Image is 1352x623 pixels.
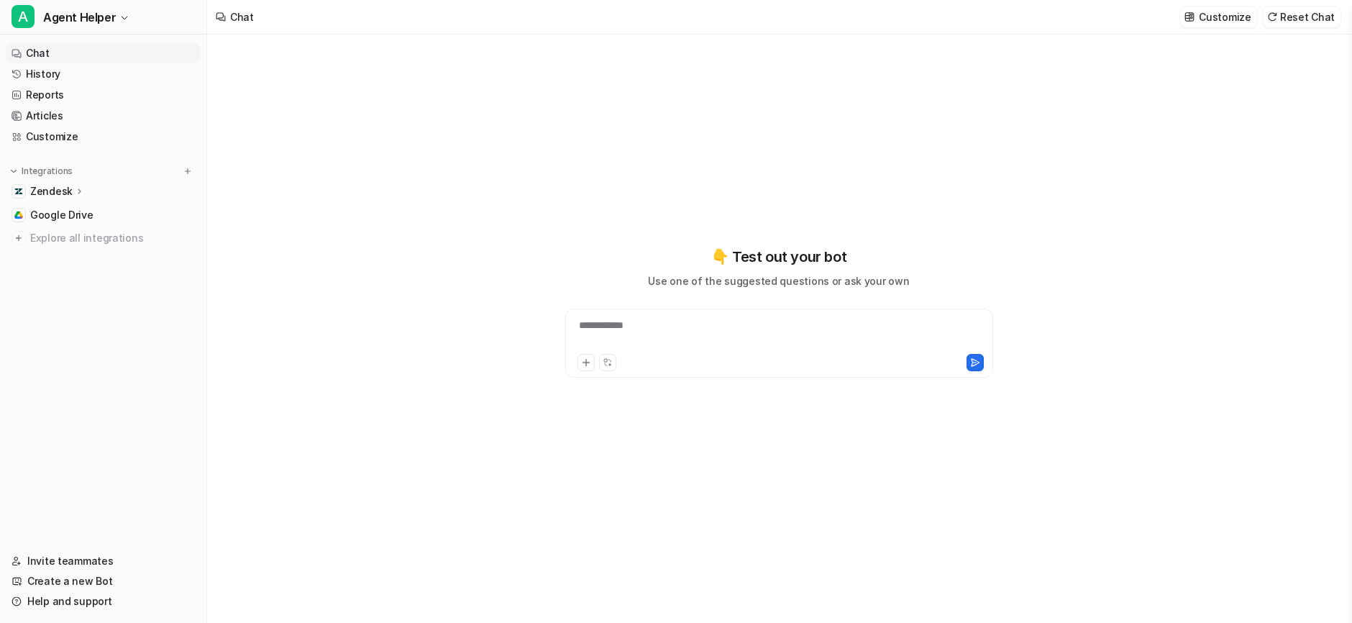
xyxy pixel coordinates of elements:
[6,106,201,126] a: Articles
[6,43,201,63] a: Chat
[30,184,73,199] p: Zendesk
[6,64,201,84] a: History
[6,127,201,147] a: Customize
[183,166,193,176] img: menu_add.svg
[14,211,23,219] img: Google Drive
[14,187,23,196] img: Zendesk
[1267,12,1277,22] img: reset
[6,164,77,178] button: Integrations
[648,273,909,288] p: Use one of the suggested questions or ask your own
[6,551,201,571] a: Invite teammates
[1180,6,1256,27] button: Customize
[711,246,846,268] p: 👇 Test out your bot
[22,165,73,177] p: Integrations
[6,85,201,105] a: Reports
[9,166,19,176] img: expand menu
[12,231,26,245] img: explore all integrations
[1199,9,1251,24] p: Customize
[43,7,116,27] span: Agent Helper
[30,227,195,250] span: Explore all integrations
[230,9,254,24] div: Chat
[1263,6,1340,27] button: Reset Chat
[6,571,201,591] a: Create a new Bot
[6,205,201,225] a: Google DriveGoogle Drive
[6,591,201,611] a: Help and support
[1184,12,1195,22] img: customize
[12,5,35,28] span: A
[30,208,93,222] span: Google Drive
[6,228,201,248] a: Explore all integrations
